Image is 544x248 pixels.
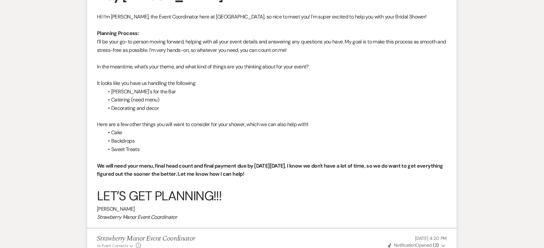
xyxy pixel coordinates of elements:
li: Catering (need menu) [103,96,447,104]
li: [PERSON_NAME]'s for the Bar [103,88,447,96]
li: Sweet Treats [103,146,447,154]
span: It looks like you have us handling the following: [97,80,196,87]
h2: LET’S GET PLANNING!!! [97,187,447,205]
span: [DATE] 4:20 PM [415,236,447,242]
li: Decorating and decor [103,104,447,112]
p: In the meantime, what’s your theme, and what kind of things are you thinking about for your event? [97,63,447,71]
strong: We will need your menu, final head count and final payment due by [DATE][DATE]. I know we don't h... [97,163,443,178]
h5: Strawberry Manor Event Coordinator [97,235,195,243]
span: [PERSON_NAME] [97,206,135,213]
em: Strawberry Manor Event Coordinator [97,214,177,221]
li: Cake [103,129,447,137]
li: Backdrops [103,137,447,146]
p: Hi! I’m [PERSON_NAME], the Event Coordinator here at [GEOGRAPHIC_DATA], so nice to meet you! I'm ... [97,13,447,21]
strong: Planning Process: [97,30,139,37]
span: I’ll be your go-to person moving forward, helping with all your event details and answering any q... [97,38,446,53]
p: Here are a few other things you will want to consider for your shower, which we can also help with! [97,121,447,129]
